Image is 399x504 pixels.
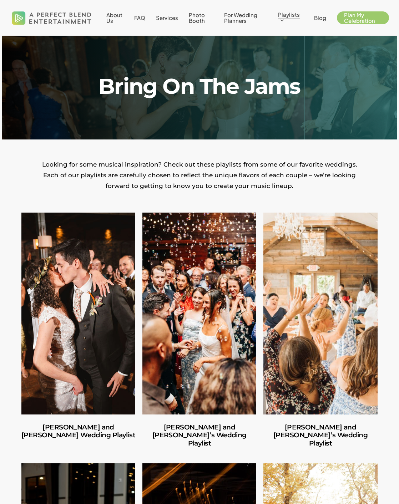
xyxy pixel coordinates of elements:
a: Ilana and Andrew’s Wedding Playlist [142,213,256,414]
span: Services [156,14,178,21]
a: For Wedding Planners [224,12,267,24]
a: Playlists [278,12,303,24]
a: Jules and Michelle’s Wedding Playlist [263,213,377,414]
span: About Us [106,11,122,24]
a: Blog [314,15,326,21]
span: Blog [314,14,326,21]
p: Looking for some musical inspiration? Check out these playlists from some of our favorite wedding... [39,159,360,191]
span: For Wedding Planners [224,11,257,24]
span: FAQ [134,14,145,21]
a: Plan My Celebration [337,12,389,24]
span: Playlists [278,11,300,18]
a: About Us [106,12,123,24]
img: A Perfect Blend Entertainment [10,5,94,31]
a: Jules and Michelle’s Wedding Playlist [263,414,377,456]
span: Plan My Celebration [344,11,375,24]
a: Photo Booth [189,12,213,24]
a: Amber and Cooper’s Wedding Playlist [21,213,135,414]
h1: Bring On The Jams [84,76,315,97]
span: Photo Booth [189,11,205,24]
a: Ilana and Andrew’s Wedding Playlist [142,414,256,456]
a: FAQ [134,15,145,21]
a: Services [156,15,178,21]
a: Amber and Cooper’s Wedding Playlist [21,414,135,448]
